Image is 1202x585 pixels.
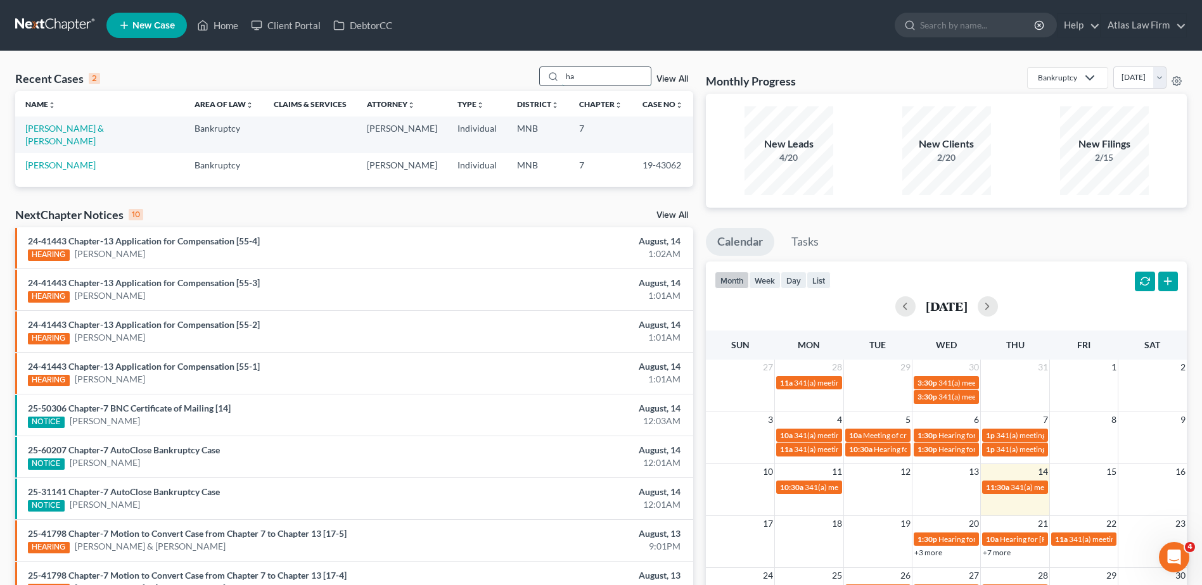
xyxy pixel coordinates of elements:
[75,289,145,302] a: [PERSON_NAME]
[28,528,347,539] a: 25-41798 Chapter-7 Motion to Convert Case from Chapter 7 to Chapter 13 [17-5]
[28,277,260,288] a: 24-41443 Chapter-13 Application for Compensation [55-3]
[996,431,1118,440] span: 341(a) meeting for [PERSON_NAME]
[675,101,683,109] i: unfold_more
[1000,534,1099,544] span: Hearing for [PERSON_NAME]
[28,319,260,330] a: 24-41443 Chapter-13 Application for Compensation [55-2]
[15,71,100,86] div: Recent Cases
[1179,360,1187,375] span: 2
[1060,151,1149,164] div: 2/15
[28,291,70,303] div: HEARING
[25,123,104,146] a: [PERSON_NAME] & [PERSON_NAME]
[745,151,833,164] div: 4/20
[471,444,681,456] div: August, 14
[863,431,1070,440] span: Meeting of creditors for [PERSON_NAME] & [PERSON_NAME]
[507,116,569,153] td: MNB
[902,151,991,164] div: 2/20
[1011,482,1200,492] span: 341(a) meeting for [PERSON_NAME] & [PERSON_NAME]
[986,534,999,544] span: 10a
[132,21,175,30] span: New Case
[706,73,796,89] h3: Monthly Progress
[471,289,681,302] div: 1:01AM
[246,101,253,109] i: unfold_more
[195,99,253,109] a: Area of Lawunfold_more
[1037,464,1049,479] span: 14
[1185,542,1195,552] span: 4
[973,412,980,427] span: 6
[75,373,145,386] a: [PERSON_NAME]
[28,542,70,553] div: HEARING
[569,153,632,177] td: 7
[902,137,991,151] div: New Clients
[562,67,651,85] input: Search by name...
[986,431,995,440] span: 1p
[936,339,957,350] span: Wed
[25,160,96,170] a: [PERSON_NAME]
[849,431,862,440] span: 10a
[327,14,399,37] a: DebtorCC
[798,339,820,350] span: Mon
[917,378,937,387] span: 3:30p
[471,415,681,427] div: 12:03AM
[938,431,1104,440] span: Hearing for [PERSON_NAME] & [PERSON_NAME]
[1060,137,1149,151] div: New Filings
[70,415,140,427] a: [PERSON_NAME]
[367,99,415,109] a: Attorneyunfold_more
[632,153,693,177] td: 19-43062
[715,272,749,289] button: month
[917,534,937,544] span: 1:30p
[731,339,750,350] span: Sun
[836,412,843,427] span: 4
[938,392,1061,401] span: 341(a) meeting for [PERSON_NAME]
[762,360,774,375] span: 27
[1105,516,1118,531] span: 22
[471,540,681,553] div: 9:01PM
[1144,339,1160,350] span: Sat
[780,431,793,440] span: 10a
[762,516,774,531] span: 17
[767,412,774,427] span: 3
[831,568,843,583] span: 25
[780,482,803,492] span: 10:30a
[70,456,140,469] a: [PERSON_NAME]
[656,211,688,220] a: View All
[457,99,484,109] a: Typeunfold_more
[70,498,140,511] a: [PERSON_NAME]
[794,431,916,440] span: 341(a) meeting for [PERSON_NAME]
[968,516,980,531] span: 20
[749,272,781,289] button: week
[762,464,774,479] span: 10
[831,516,843,531] span: 18
[874,444,1056,454] span: Hearing for [PERSON_NAME][DEMOGRAPHIC_DATA]
[926,299,968,313] h2: [DATE]
[781,272,807,289] button: day
[1077,339,1090,350] span: Fri
[762,568,774,583] span: 24
[471,402,681,415] div: August, 14
[917,392,937,401] span: 3:30p
[917,444,937,454] span: 1:30p
[1055,534,1068,544] span: 11a
[264,91,357,116] th: Claims & Services
[1174,516,1187,531] span: 23
[75,248,145,260] a: [PERSON_NAME]
[1069,534,1191,544] span: 341(a) meeting for [PERSON_NAME]
[899,464,912,479] span: 12
[1174,464,1187,479] span: 16
[129,209,143,220] div: 10
[831,464,843,479] span: 11
[551,101,559,109] i: unfold_more
[968,568,980,583] span: 27
[968,464,980,479] span: 13
[569,116,632,153] td: 7
[1159,542,1189,572] iframe: Intercom live chat
[869,339,886,350] span: Tue
[507,153,569,177] td: MNB
[184,153,264,177] td: Bankruptcy
[89,73,100,84] div: 2
[899,568,912,583] span: 26
[28,236,260,246] a: 24-41443 Chapter-13 Application for Compensation [55-4]
[920,13,1036,37] input: Search by name...
[28,458,65,470] div: NOTICE
[706,228,774,256] a: Calendar
[471,486,681,498] div: August, 14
